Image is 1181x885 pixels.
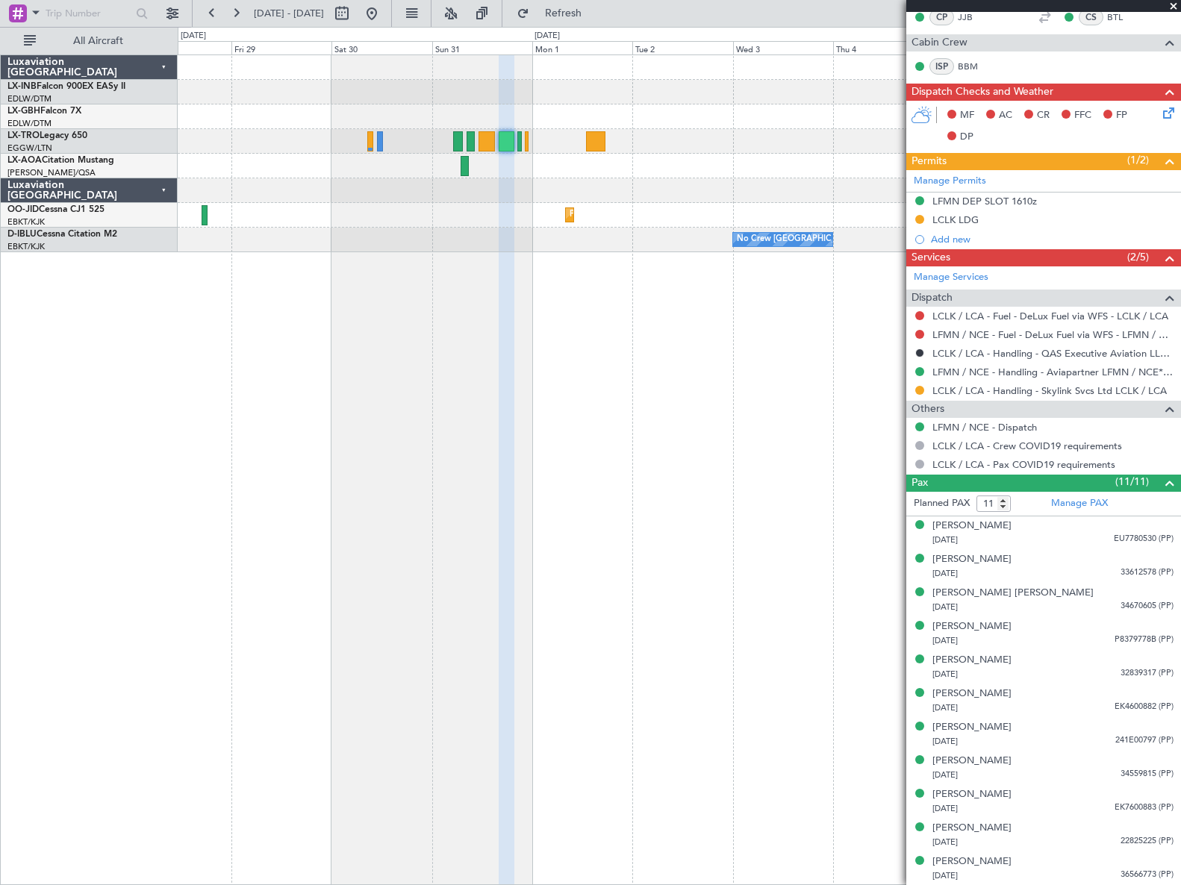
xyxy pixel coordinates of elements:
span: EU7780530 (PP) [1114,533,1174,545]
a: LCLK / LCA - Fuel - DeLux Fuel via WFS - LCLK / LCA [932,310,1168,322]
div: [PERSON_NAME] [932,519,1012,534]
span: [DATE] [932,803,958,814]
div: LFMN DEP SLOT 1610z [932,195,1037,207]
div: Thu 4 [833,41,933,54]
a: EBKT/KJK [7,241,45,252]
div: [PERSON_NAME] [932,720,1012,735]
a: EGGW/LTN [7,143,52,154]
a: EDLW/DTM [7,118,52,129]
span: LX-INB [7,82,37,91]
a: LX-INBFalcon 900EX EASy II [7,82,125,91]
a: EBKT/KJK [7,216,45,228]
div: Sun 31 [432,41,532,54]
span: Dispatch [912,290,953,307]
a: LCLK / LCA - Handling - Skylink Svcs Ltd LCLK / LCA [932,384,1167,397]
span: LX-TRO [7,131,40,140]
a: D-IBLUCessna Citation M2 [7,230,117,239]
div: [PERSON_NAME] [932,854,1012,869]
span: Others [912,401,944,418]
div: Mon 1 [532,41,632,54]
a: LCLK / LCA - Crew COVID19 requirements [932,440,1122,452]
span: EK7600883 (PP) [1115,801,1174,814]
div: No Crew [GEOGRAPHIC_DATA] ([GEOGRAPHIC_DATA] National) [737,228,987,251]
span: [DATE] [932,736,958,747]
div: Fri 29 [231,41,331,54]
span: MF [960,108,974,123]
a: LFMN / NCE - Dispatch [932,421,1037,434]
a: LFMN / NCE - Fuel - DeLux Fuel via WFS - LFMN / NCE [932,328,1174,341]
span: [DATE] [932,702,958,713]
a: JJB [958,10,991,24]
div: [PERSON_NAME] [932,687,1012,701]
span: [DATE] [932,534,958,545]
a: OO-JIDCessna CJ1 525 [7,205,105,214]
span: [DATE] [932,870,958,881]
span: 34670605 (PP) [1121,600,1174,613]
div: Thu 28 [131,41,231,54]
div: [DATE] [181,30,206,43]
button: Refresh [510,1,599,25]
span: FFC [1074,108,1091,123]
span: [DATE] [932,601,958,613]
div: [DATE] [535,30,560,43]
span: Permits [912,153,947,170]
span: D-IBLU [7,230,37,239]
span: [DATE] [932,635,958,646]
a: Manage PAX [1051,496,1108,511]
span: Dispatch Checks and Weather [912,84,1053,101]
span: 33612578 (PP) [1121,566,1174,579]
span: 22825225 (PP) [1121,835,1174,848]
div: ISP [929,58,954,75]
span: Services [912,249,950,266]
label: Planned PAX [914,496,970,511]
span: (1/2) [1127,152,1149,168]
span: (11/11) [1115,474,1149,490]
span: [DATE] [932,769,958,781]
a: EDLW/DTM [7,93,52,104]
span: AC [999,108,1012,123]
span: [DATE] [932,669,958,680]
div: Tue 2 [632,41,732,54]
div: CS [1079,9,1103,25]
div: CP [929,9,954,25]
div: Planned Maint Kortrijk-[GEOGRAPHIC_DATA] [570,204,744,226]
span: LX-AOA [7,156,42,165]
a: BTL [1107,10,1141,24]
input: Trip Number [46,2,131,25]
div: [PERSON_NAME] [932,787,1012,802]
a: LX-TROLegacy 650 [7,131,87,140]
div: Wed 3 [733,41,833,54]
a: LCLK / LCA - Handling - QAS Executive Aviation LLBG / TLV [932,347,1174,360]
a: [PERSON_NAME]/QSA [7,167,96,178]
span: All Aircraft [39,36,158,46]
div: Sat 30 [331,41,431,54]
span: (2/5) [1127,249,1149,265]
div: LCLK LDG [932,213,979,226]
a: Manage Permits [914,174,986,189]
a: BBM [958,60,991,73]
span: CR [1037,108,1050,123]
span: OO-JID [7,205,39,214]
div: [PERSON_NAME] [PERSON_NAME] [932,586,1094,601]
span: EK4600882 (PP) [1115,701,1174,713]
div: [PERSON_NAME] [932,552,1012,567]
span: [DATE] [932,568,958,579]
a: Manage Services [914,270,988,285]
span: Pax [912,475,928,492]
span: LX-GBH [7,107,40,116]
span: 241E00797 (PP) [1115,734,1174,747]
span: [DATE] - [DATE] [254,7,324,20]
span: DP [960,130,973,145]
div: [PERSON_NAME] [932,821,1012,836]
span: FP [1116,108,1127,123]
div: Add new [931,233,1174,246]
div: [PERSON_NAME] [932,653,1012,668]
div: [PERSON_NAME] [932,619,1012,634]
span: P8379778B (PP) [1115,634,1174,646]
span: 32839317 (PP) [1121,667,1174,680]
span: 36566773 (PP) [1121,869,1174,881]
div: [PERSON_NAME] [932,754,1012,769]
a: LX-AOACitation Mustang [7,156,114,165]
span: 34559815 (PP) [1121,768,1174,781]
span: Refresh [532,8,595,19]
